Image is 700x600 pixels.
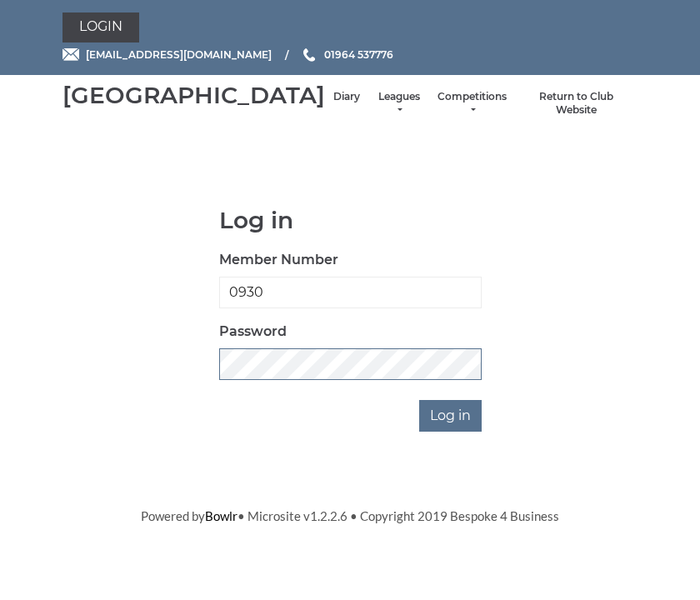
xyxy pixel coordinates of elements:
span: [EMAIL_ADDRESS][DOMAIN_NAME] [86,48,272,61]
a: Email [EMAIL_ADDRESS][DOMAIN_NAME] [62,47,272,62]
a: Phone us 01964 537776 [301,47,393,62]
input: Log in [419,400,482,432]
img: Email [62,48,79,61]
a: Leagues [377,90,421,117]
div: [GEOGRAPHIC_DATA] [62,82,325,108]
img: Phone us [303,48,315,62]
a: Diary [333,90,360,104]
a: Login [62,12,139,42]
span: 01964 537776 [324,48,393,61]
span: Powered by • Microsite v1.2.2.6 • Copyright 2019 Bespoke 4 Business [141,508,559,523]
a: Bowlr [205,508,237,523]
label: Password [219,322,287,342]
label: Member Number [219,250,338,270]
a: Competitions [437,90,507,117]
a: Return to Club Website [523,90,629,117]
h1: Log in [219,207,482,233]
